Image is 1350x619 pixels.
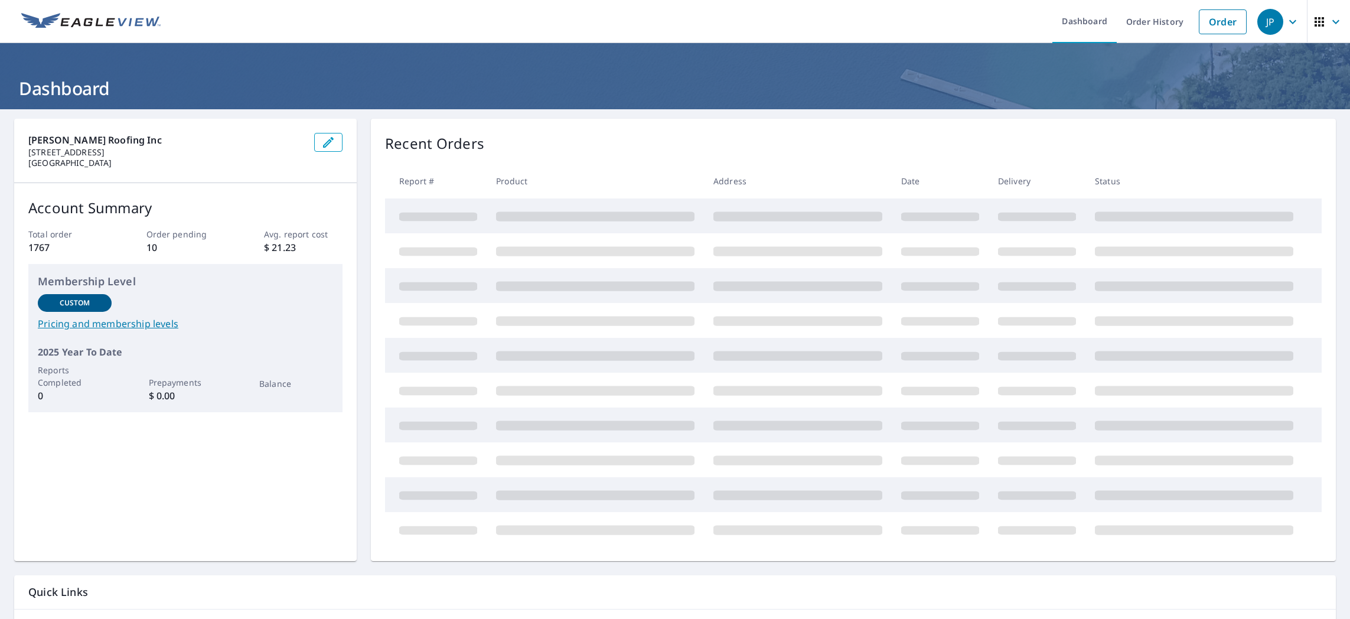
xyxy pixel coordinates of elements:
[38,273,333,289] p: Membership Level
[487,164,704,198] th: Product
[28,197,343,219] p: Account Summary
[21,13,161,31] img: EV Logo
[146,228,225,240] p: Order pending
[385,133,484,154] p: Recent Orders
[385,164,487,198] th: Report #
[1085,164,1303,198] th: Status
[14,76,1336,100] h1: Dashboard
[28,133,305,147] p: [PERSON_NAME] Roofing Inc
[259,377,333,390] p: Balance
[264,228,343,240] p: Avg. report cost
[38,317,333,331] a: Pricing and membership levels
[60,298,90,308] p: Custom
[149,376,223,389] p: Prepayments
[28,147,305,158] p: [STREET_ADDRESS]
[28,240,107,255] p: 1767
[38,364,112,389] p: Reports Completed
[1199,9,1247,34] a: Order
[38,345,333,359] p: 2025 Year To Date
[28,158,305,168] p: [GEOGRAPHIC_DATA]
[989,164,1085,198] th: Delivery
[264,240,343,255] p: $ 21.23
[146,240,225,255] p: 10
[892,164,989,198] th: Date
[28,228,107,240] p: Total order
[704,164,892,198] th: Address
[28,585,1322,600] p: Quick Links
[38,389,112,403] p: 0
[149,389,223,403] p: $ 0.00
[1257,9,1283,35] div: JP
